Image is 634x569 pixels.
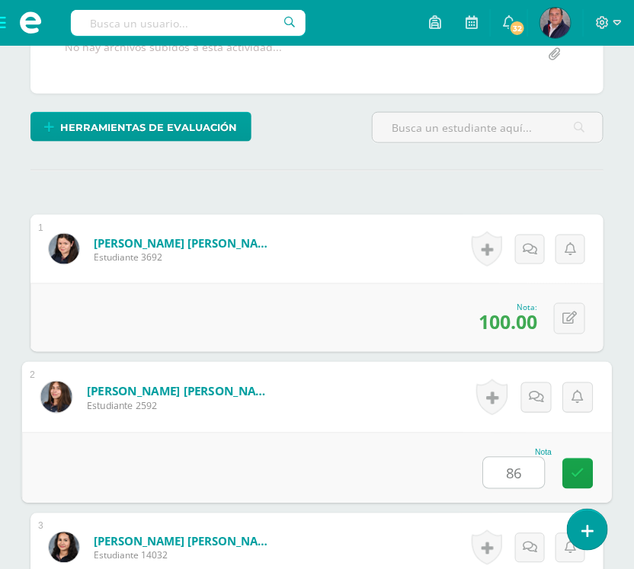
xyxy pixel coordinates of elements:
span: Herramientas de evaluación [61,113,238,142]
input: Busca un estudiante aquí... [373,113,603,142]
span: Estudiante 14032 [94,549,277,562]
span: Estudiante 2592 [87,398,275,412]
span: 32 [509,20,526,37]
div: No hay archivos subidos a esta actividad... [65,40,282,69]
a: Herramientas de evaluación [30,112,251,142]
a: [PERSON_NAME] [PERSON_NAME] [94,534,277,549]
a: [PERSON_NAME] [PERSON_NAME] [87,383,275,399]
a: [PERSON_NAME] [PERSON_NAME] [94,235,277,251]
img: 5d13b905c38bd252d7532fa21c630052.png [40,382,72,413]
img: 253e8c82bf977de0b19eed067a80ed7b.png [49,234,79,264]
img: bb268f935d48f0dc57f0577c7119e877.png [49,532,79,563]
span: Estudiante 3692 [94,251,277,264]
div: Nota [483,449,552,457]
div: Nota: [479,302,537,313]
img: ebd243e3b242d3748138e7f8e32796dc.png [540,8,571,38]
input: 0-100.0 [484,458,545,488]
input: Busca un usuario... [71,10,306,36]
span: 100.00 [479,309,537,335]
